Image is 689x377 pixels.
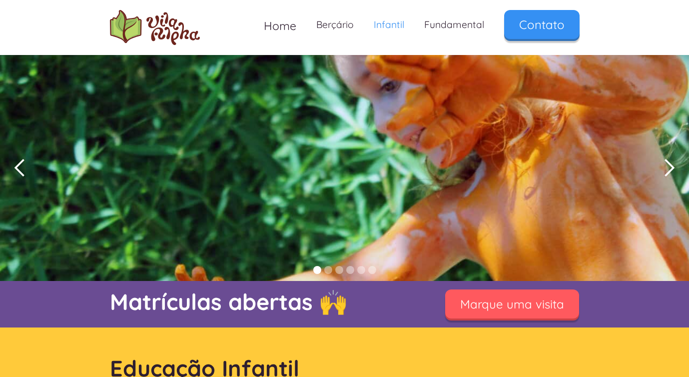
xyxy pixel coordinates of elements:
[364,10,414,39] a: Infantil
[306,10,364,39] a: Berçário
[368,266,376,274] div: Show slide 6 of 6
[324,266,332,274] div: Show slide 2 of 6
[110,10,200,45] img: logo Escola Vila Alpha
[110,10,200,45] a: home
[335,266,343,274] div: Show slide 3 of 6
[254,10,306,41] a: Home
[264,18,296,33] span: Home
[313,266,321,274] div: Show slide 1 of 6
[649,55,689,281] div: next slide
[504,10,580,39] a: Contato
[110,286,420,317] p: Matrículas abertas 🙌
[357,266,365,274] div: Show slide 5 of 6
[414,10,494,39] a: Fundamental
[346,266,354,274] div: Show slide 4 of 6
[445,289,579,318] a: Marque uma visita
